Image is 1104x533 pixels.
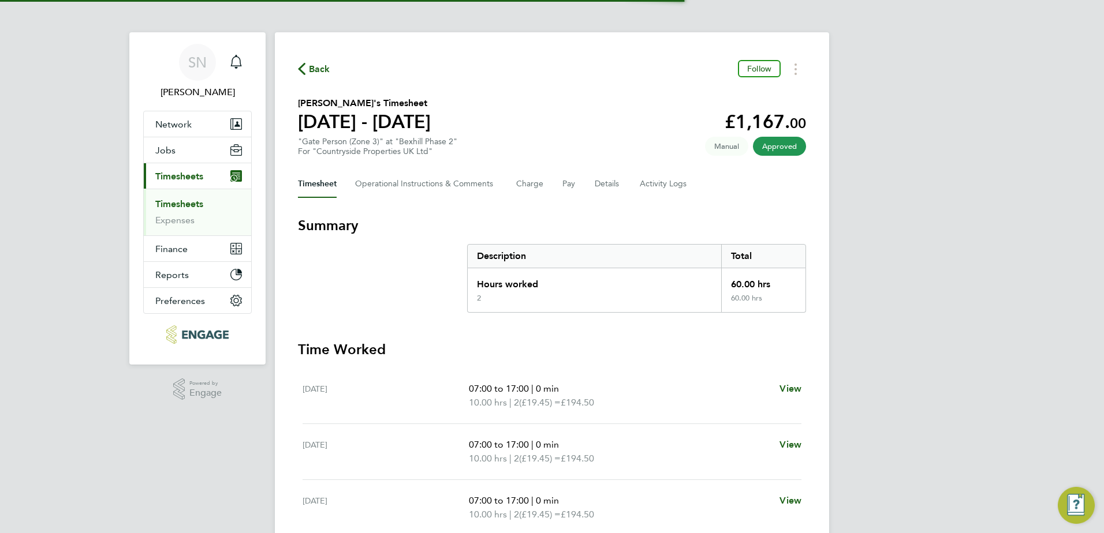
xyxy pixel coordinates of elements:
span: 0 min [536,495,559,506]
span: 2 [514,396,519,410]
span: Timesheets [155,171,203,182]
img: konnectrecruit-logo-retina.png [166,325,228,344]
div: [DATE] [303,382,469,410]
span: SN [188,55,207,70]
span: Preferences [155,295,205,306]
span: Network [155,119,192,130]
span: | [531,495,534,506]
a: SN[PERSON_NAME] [143,44,252,99]
span: (£19.45) = [519,453,561,464]
span: 07:00 to 17:00 [469,495,529,506]
span: 00 [790,115,806,132]
div: [DATE] [303,494,469,521]
span: View [779,383,801,394]
button: Preferences [144,288,251,313]
div: Summary [467,244,806,313]
button: Follow [738,60,781,77]
button: Timesheets Menu [785,60,806,78]
span: £194.50 [561,397,594,408]
a: View [779,382,801,396]
button: Activity Logs [640,170,688,198]
span: (£19.45) = [519,509,561,520]
span: 2 [514,508,519,521]
h1: [DATE] - [DATE] [298,110,431,133]
span: 10.00 hrs [469,453,507,464]
span: 10.00 hrs [469,397,507,408]
span: | [531,439,534,450]
button: Operational Instructions & Comments [355,170,498,198]
span: Reports [155,269,189,280]
button: Jobs [144,137,251,163]
div: 2 [477,294,481,303]
span: | [509,509,512,520]
h2: [PERSON_NAME]'s Timesheet [298,96,431,110]
div: Hours worked [468,268,721,294]
span: Jobs [155,145,176,156]
button: Network [144,111,251,137]
span: £194.50 [561,509,594,520]
span: Powered by [189,378,222,388]
div: 60.00 hrs [721,294,805,312]
button: Back [298,62,330,76]
h3: Summary [298,216,806,235]
span: (£19.45) = [519,397,561,408]
div: [DATE] [303,438,469,466]
div: "Gate Person (Zone 3)" at "Bexhill Phase 2" [298,137,457,156]
div: Description [468,245,721,268]
span: View [779,495,801,506]
button: Finance [144,236,251,261]
a: Powered byEngage [173,378,222,400]
button: Pay [562,170,576,198]
nav: Main navigation [129,32,266,365]
span: | [509,453,512,464]
span: 0 min [536,439,559,450]
span: Finance [155,243,188,254]
div: For "Countryside Properties UK Ltd" [298,147,457,156]
span: | [531,383,534,394]
span: | [509,397,512,408]
app-decimal: £1,167. [725,111,806,133]
span: This timesheet has been approved. [753,137,806,156]
a: Go to home page [143,325,252,344]
button: Timesheet [298,170,337,198]
a: Expenses [155,215,195,226]
span: £194.50 [561,453,594,464]
span: Follow [747,63,771,74]
div: Timesheets [144,189,251,235]
span: 0 min [536,383,559,394]
button: Timesheets [144,163,251,189]
button: Details [595,170,621,198]
a: View [779,438,801,452]
span: 2 [514,452,519,466]
span: 10.00 hrs [469,509,507,520]
span: 07:00 to 17:00 [469,383,529,394]
a: View [779,494,801,508]
button: Reports [144,262,251,287]
button: Engage Resource Center [1058,487,1095,524]
span: View [779,439,801,450]
div: Total [721,245,805,268]
span: Engage [189,388,222,398]
span: This timesheet was manually created. [705,137,748,156]
span: Back [309,62,330,76]
h3: Time Worked [298,340,806,359]
button: Charge [516,170,544,198]
div: 60.00 hrs [721,268,805,294]
a: Timesheets [155,198,203,209]
span: 07:00 to 17:00 [469,439,529,450]
span: Sofia Naylor [143,85,252,99]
